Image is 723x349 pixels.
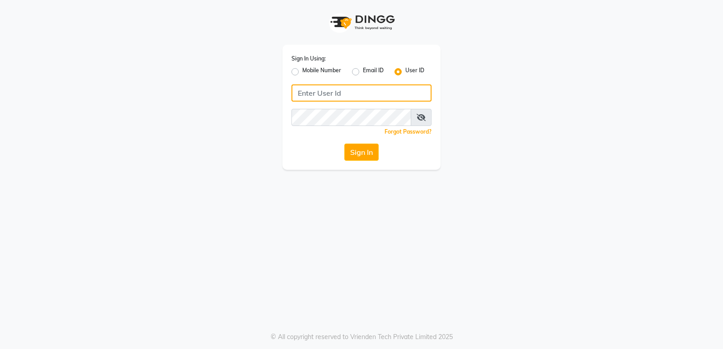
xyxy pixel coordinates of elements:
label: Mobile Number [302,66,341,77]
input: Username [291,84,432,102]
button: Sign In [344,144,379,161]
label: Sign In Using: [291,55,326,63]
a: Forgot Password? [385,128,432,135]
img: logo1.svg [325,9,398,36]
label: Email ID [363,66,384,77]
input: Username [291,109,411,126]
label: User ID [405,66,424,77]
